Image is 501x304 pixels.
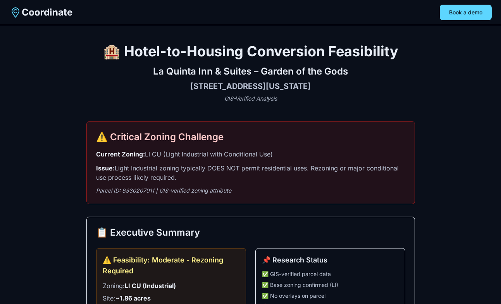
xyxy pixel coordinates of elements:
[440,5,492,20] button: Book a demo
[96,163,405,182] p: Light Industrial zoning typically DOES NOT permit residential uses. Rezoning or major conditional...
[262,255,399,266] h3: 📌 Research Status
[86,43,415,59] h1: 🏨 Hotel-to-Housing Conversion Feasibility
[9,6,22,19] img: Coordinate
[103,294,239,303] li: Site:
[115,294,151,302] strong: ~1.86 acres
[262,292,399,300] li: ✅ No overlays on parcel
[96,149,405,159] p: LI CU (Light Industrial with Conditional Use)
[96,187,405,195] p: Parcel ID: 6330207011 | GIS-verified zoning attribute
[96,164,115,172] strong: Issue:
[86,65,415,78] h2: La Quinta Inn & Suites – Garden of the Gods
[86,81,415,92] h3: [STREET_ADDRESS][US_STATE]
[86,95,415,102] p: GIS-Verified Analysis
[103,255,239,276] h3: ⚠️ Feasibility: Moderate - Rezoning Required
[96,131,405,143] h2: ⚠️ Critical Zoning Challenge
[96,150,145,158] strong: Current Zoning:
[96,226,405,239] h2: 📋 Executive Summary
[22,6,72,19] span: Coordinate
[9,6,72,19] a: Coordinate
[262,281,399,289] li: ✅ Base zoning confirmed (LI)
[103,281,239,290] li: Zoning:
[125,282,176,290] strong: LI CU (Industrial)
[262,270,399,278] li: ✅ GIS-verified parcel data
